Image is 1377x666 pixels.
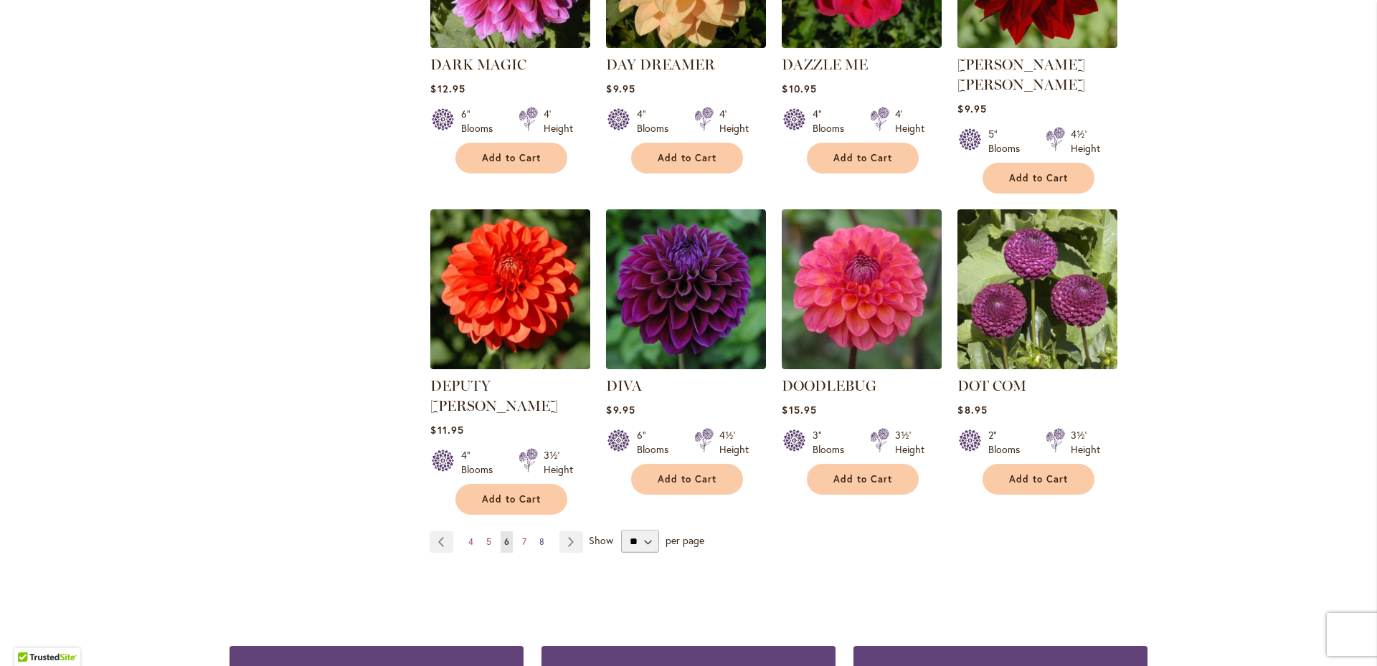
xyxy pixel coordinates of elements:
[637,107,677,135] div: 4" Blooms
[539,536,544,547] span: 8
[430,377,558,414] a: DEPUTY [PERSON_NAME]
[957,37,1117,51] a: DEBORA RENAE
[833,473,892,485] span: Add to Cart
[606,82,635,95] span: $9.95
[606,209,766,369] img: Diva
[1071,428,1100,457] div: 3½' Height
[519,531,530,553] a: 7
[813,428,853,457] div: 3" Blooms
[461,107,501,135] div: 6" Blooms
[482,152,541,164] span: Add to Cart
[1009,473,1068,485] span: Add to Cart
[468,536,473,547] span: 4
[782,56,868,73] a: DAZZLE ME
[430,82,465,95] span: $12.95
[658,473,716,485] span: Add to Cart
[606,358,766,372] a: Diva
[895,428,924,457] div: 3½' Height
[606,377,642,394] a: DIVA
[983,464,1094,495] button: Add to Cart
[522,536,526,547] span: 7
[807,464,919,495] button: Add to Cart
[465,531,477,553] a: 4
[536,531,548,553] a: 8
[430,56,526,73] a: DARK MAGIC
[606,403,635,417] span: $9.95
[455,143,567,173] button: Add to Cart
[782,377,876,394] a: DOODLEBUG
[637,428,677,457] div: 6" Blooms
[589,533,613,547] span: Show
[544,107,573,135] div: 4' Height
[957,358,1117,372] a: DOT COM
[631,464,743,495] button: Add to Cart
[895,107,924,135] div: 4' Height
[430,209,590,369] img: DEPUTY BOB
[430,37,590,51] a: DARK MAGIC
[666,533,704,547] span: per page
[606,56,715,73] a: DAY DREAMER
[719,107,749,135] div: 4' Height
[957,403,987,417] span: $8.95
[957,102,986,115] span: $9.95
[482,493,541,505] span: Add to Cart
[782,403,816,417] span: $15.95
[1071,127,1100,156] div: 4½' Height
[483,531,495,553] a: 5
[504,536,509,547] span: 6
[455,484,567,515] button: Add to Cart
[813,107,853,135] div: 4" Blooms
[782,37,942,51] a: DAZZLE ME
[486,536,491,547] span: 5
[807,143,919,173] button: Add to Cart
[983,163,1094,194] button: Add to Cart
[957,209,1117,369] img: DOT COM
[430,358,590,372] a: DEPUTY BOB
[1009,172,1068,184] span: Add to Cart
[606,37,766,51] a: DAY DREAMER
[11,615,51,655] iframe: Launch Accessibility Center
[658,152,716,164] span: Add to Cart
[544,448,573,477] div: 3½' Height
[988,127,1028,156] div: 5" Blooms
[782,82,816,95] span: $10.95
[988,428,1028,457] div: 2" Blooms
[782,358,942,372] a: DOODLEBUG
[957,377,1026,394] a: DOT COM
[430,423,463,437] span: $11.95
[957,56,1085,93] a: [PERSON_NAME] [PERSON_NAME]
[782,209,942,369] img: DOODLEBUG
[833,152,892,164] span: Add to Cart
[719,428,749,457] div: 4½' Height
[631,143,743,173] button: Add to Cart
[461,448,501,477] div: 4" Blooms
